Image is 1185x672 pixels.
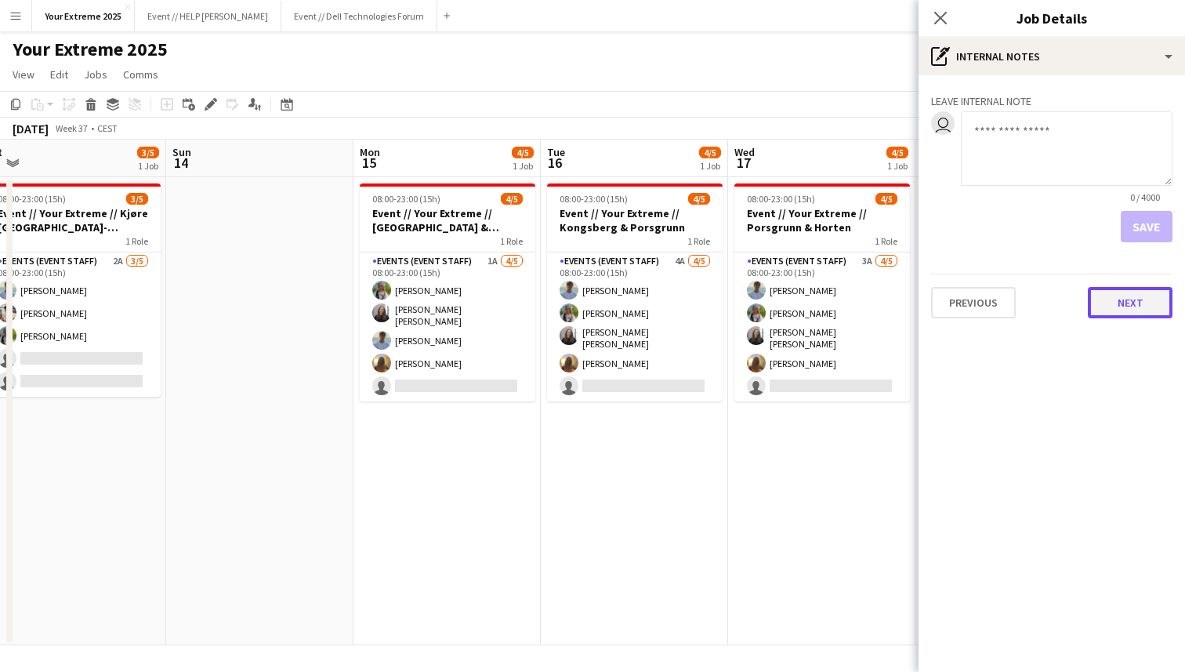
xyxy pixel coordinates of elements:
h3: Event // Your Extreme // Kongsberg & Porsgrunn [547,206,723,234]
button: Event // Dell Technologies Forum [281,1,437,31]
span: 4/5 [699,147,721,158]
span: Tue [547,145,565,159]
h3: Event // Your Extreme // Porsgrunn & Horten [734,206,910,234]
span: Sun [172,145,191,159]
span: 4/5 [875,193,897,205]
span: Wed [734,145,755,159]
button: Event // HELP [PERSON_NAME] [135,1,281,31]
button: Previous [931,287,1016,318]
span: 17 [732,154,755,172]
span: 08:00-23:00 (15h) [372,193,440,205]
span: 3/5 [126,193,148,205]
span: 4/5 [501,193,523,205]
span: 3/5 [137,147,159,158]
span: Week 37 [52,122,91,134]
app-card-role: Events (Event Staff)1A4/508:00-23:00 (15h)[PERSON_NAME][PERSON_NAME] [PERSON_NAME][PERSON_NAME][P... [360,252,535,401]
app-job-card: 08:00-23:00 (15h)4/5Event // Your Extreme // [GEOGRAPHIC_DATA] & [GEOGRAPHIC_DATA]1 RoleEvents (E... [360,183,535,401]
a: View [6,64,41,85]
span: 1 Role [875,235,897,247]
h3: Event // Your Extreme // [GEOGRAPHIC_DATA] & [GEOGRAPHIC_DATA] [360,206,535,234]
h3: Leave internal note [931,94,1172,108]
span: 4/5 [886,147,908,158]
app-card-role: Events (Event Staff)4A4/508:00-23:00 (15h)[PERSON_NAME][PERSON_NAME][PERSON_NAME] [PERSON_NAME][P... [547,252,723,401]
span: 1 Role [687,235,710,247]
app-job-card: 08:00-23:00 (15h)4/5Event // Your Extreme // Kongsberg & Porsgrunn1 RoleEvents (Event Staff)4A4/5... [547,183,723,401]
app-job-card: 08:00-23:00 (15h)4/5Event // Your Extreme // Porsgrunn & Horten1 RoleEvents (Event Staff)3A4/508:... [734,183,910,401]
span: 08:00-23:00 (15h) [747,193,815,205]
button: Next [1088,287,1172,318]
button: Your Extreme 2025 [32,1,135,31]
h3: Job Details [919,8,1185,28]
span: Edit [50,67,68,82]
div: 1 Job [138,160,158,172]
a: Jobs [78,64,114,85]
span: 0 / 4000 [1118,191,1172,203]
span: 15 [357,154,380,172]
a: Comms [117,64,165,85]
span: 08:00-23:00 (15h) [560,193,628,205]
app-card-role: Events (Event Staff)3A4/508:00-23:00 (15h)[PERSON_NAME][PERSON_NAME][PERSON_NAME] [PERSON_NAME][P... [734,252,910,401]
span: 1 Role [125,235,148,247]
span: 4/5 [512,147,534,158]
span: 14 [170,154,191,172]
span: 4/5 [688,193,710,205]
span: Jobs [84,67,107,82]
div: 1 Job [513,160,533,172]
span: 16 [545,154,565,172]
div: 1 Job [887,160,908,172]
span: Mon [360,145,380,159]
a: Edit [44,64,74,85]
h1: Your Extreme 2025 [13,38,168,61]
div: 1 Job [700,160,720,172]
div: CEST [97,122,118,134]
span: Comms [123,67,158,82]
span: 1 Role [500,235,523,247]
span: View [13,67,34,82]
div: [DATE] [13,121,49,136]
div: Internal notes [919,38,1185,75]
